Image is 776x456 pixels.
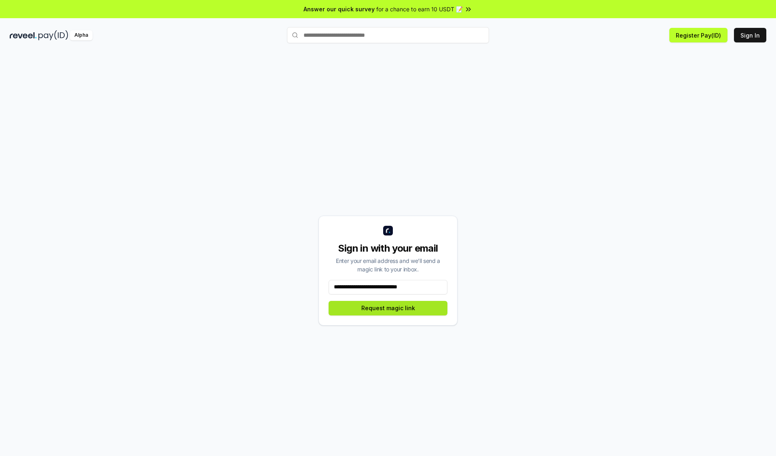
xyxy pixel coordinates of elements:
div: Sign in with your email [329,242,447,255]
button: Request magic link [329,301,447,315]
img: reveel_dark [10,30,37,40]
button: Sign In [734,28,766,42]
div: Alpha [70,30,93,40]
div: Enter your email address and we’ll send a magic link to your inbox. [329,256,447,273]
span: for a chance to earn 10 USDT 📝 [376,5,463,13]
img: pay_id [38,30,68,40]
button: Register Pay(ID) [669,28,727,42]
span: Answer our quick survey [304,5,375,13]
img: logo_small [383,226,393,235]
